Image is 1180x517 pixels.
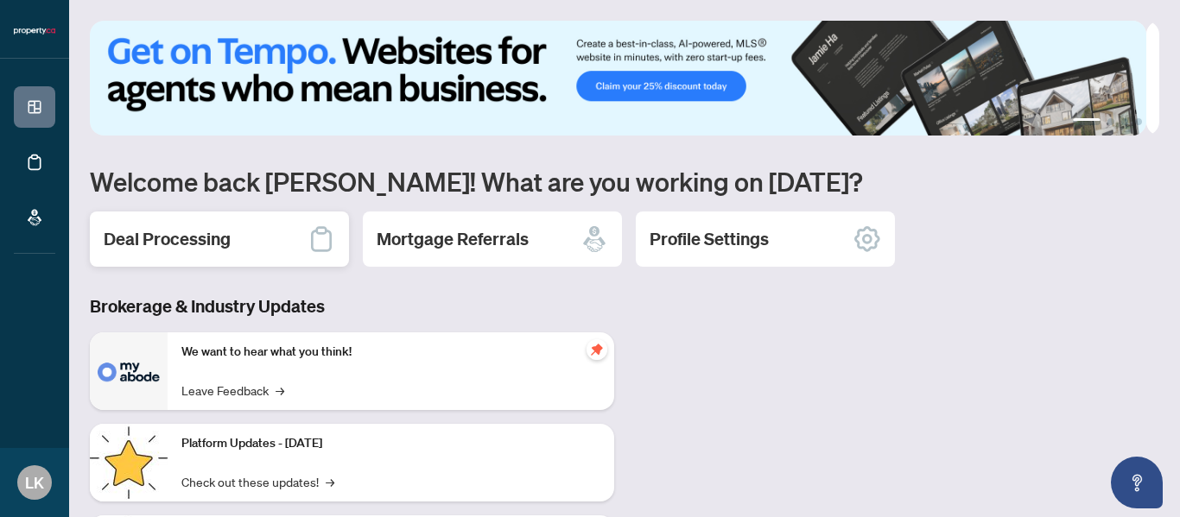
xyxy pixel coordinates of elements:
h1: Welcome back [PERSON_NAME]! What are you working on [DATE]? [90,165,1159,198]
span: → [276,381,284,400]
button: 3 [1121,118,1128,125]
img: Platform Updates - July 21, 2025 [90,424,168,501]
img: logo [14,26,55,36]
span: LK [25,470,44,495]
h2: Deal Processing [104,227,231,251]
button: 2 [1107,118,1114,125]
p: We want to hear what you think! [181,343,600,362]
img: Slide 0 [90,21,1146,136]
h2: Profile Settings [650,227,769,251]
p: Platform Updates - [DATE] [181,434,600,453]
img: We want to hear what you think! [90,332,168,410]
h3: Brokerage & Industry Updates [90,294,614,318]
button: 1 [1073,118,1101,125]
a: Leave Feedback→ [181,381,284,400]
button: 4 [1135,118,1142,125]
span: pushpin [587,339,607,360]
h2: Mortgage Referrals [377,227,529,251]
span: → [326,472,334,491]
a: Check out these updates!→ [181,472,334,491]
button: Open asap [1111,457,1163,508]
